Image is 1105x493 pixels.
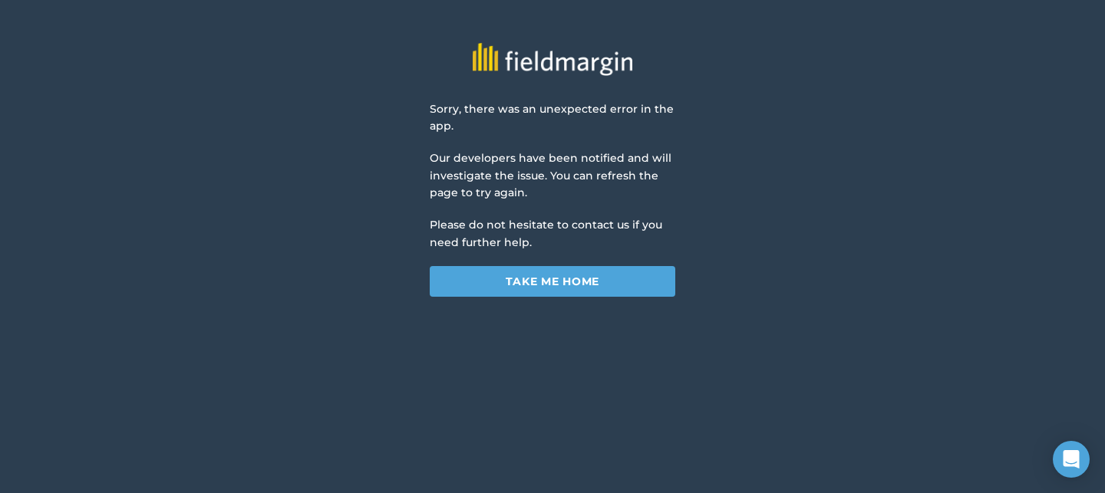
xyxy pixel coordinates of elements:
div: Open Intercom Messenger [1053,441,1090,478]
img: fieldmargin logo [473,43,632,76]
p: Our developers have been notified and will investigate the issue. You can refresh the page to try... [430,150,675,201]
p: Sorry, there was an unexpected error in the app. [430,100,675,135]
p: Please do not hesitate to contact us if you need further help. [430,216,675,251]
a: Take me home [430,266,675,297]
